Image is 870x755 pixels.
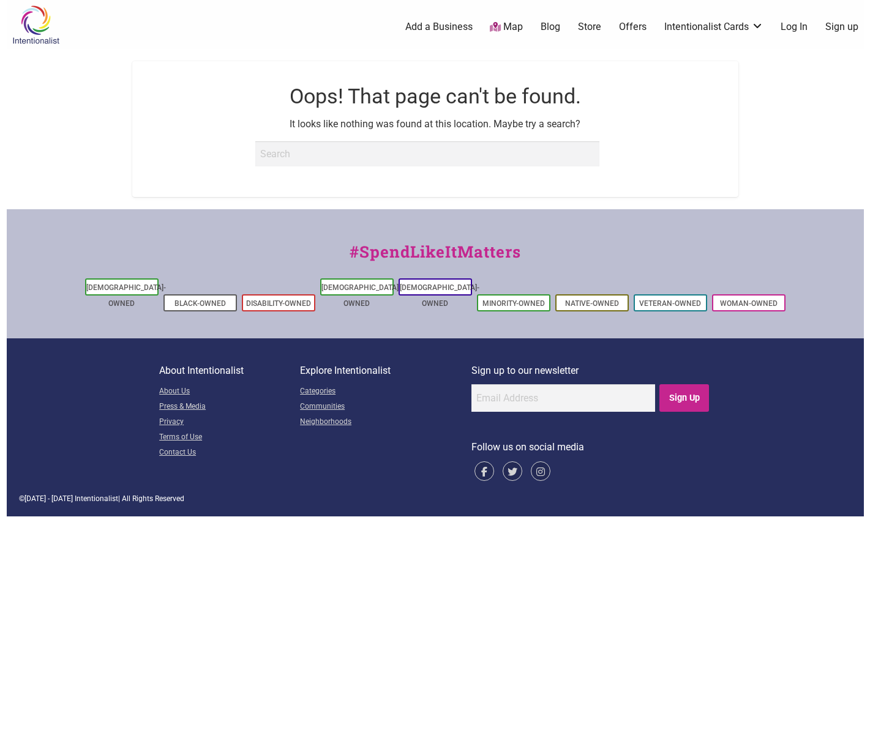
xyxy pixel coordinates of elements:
[639,299,701,308] a: Veteran-Owned
[400,283,479,308] a: [DEMOGRAPHIC_DATA]-Owned
[75,494,118,503] span: Intentionalist
[482,299,545,308] a: Minority-Owned
[490,20,523,34] a: Map
[165,82,705,111] h1: Oops! That page can't be found.
[159,445,300,461] a: Contact Us
[19,493,852,504] div: © | All Rights Reserved
[159,430,300,445] a: Terms of Use
[174,299,226,308] a: Black-Owned
[578,20,601,34] a: Store
[159,384,300,400] a: About Us
[300,384,471,400] a: Categories
[405,20,473,34] a: Add a Business
[159,400,300,415] a: Press & Media
[246,299,311,308] a: Disability-Owned
[300,400,471,415] a: Communities
[300,363,471,379] p: Explore Intentionalist
[659,384,709,412] input: Sign Up
[86,283,166,308] a: [DEMOGRAPHIC_DATA]-Owned
[24,494,73,503] span: [DATE] - [DATE]
[321,283,401,308] a: [DEMOGRAPHIC_DATA]-Owned
[165,116,705,132] p: It looks like nothing was found at this location. Maybe try a search?
[471,384,655,412] input: Email Address
[471,363,711,379] p: Sign up to our newsletter
[781,20,808,34] a: Log In
[565,299,619,308] a: Native-Owned
[664,20,763,34] a: Intentionalist Cards
[471,439,711,455] p: Follow us on social media
[159,415,300,430] a: Privacy
[159,363,300,379] p: About Intentionalist
[825,20,858,34] a: Sign up
[541,20,560,34] a: Blog
[720,299,778,308] a: Woman-Owned
[7,5,65,45] img: Intentionalist
[619,20,647,34] a: Offers
[7,240,864,276] div: #SpendLikeItMatters
[255,141,599,166] input: Search
[300,415,471,430] a: Neighborhoods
